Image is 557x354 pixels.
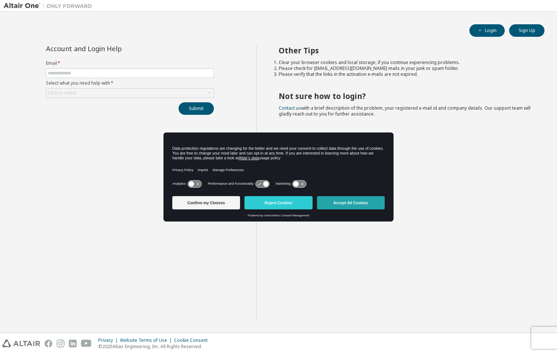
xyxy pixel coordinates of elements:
[279,60,531,66] li: Clear your browser cookies and local storage, if you continue experiencing problems.
[46,80,214,86] label: Select what you need help with
[69,340,77,347] img: linkedin.svg
[279,46,531,55] h2: Other Tips
[174,337,212,343] div: Cookie Consent
[120,337,174,343] div: Website Terms of Use
[46,89,214,98] div: Click to select
[509,24,544,37] button: Sign Up
[279,105,530,117] span: with a brief description of the problem, your registered e-mail id and company details. Our suppo...
[57,340,64,347] img: instagram.svg
[2,340,40,347] img: altair_logo.svg
[179,102,214,115] button: Submit
[98,343,212,350] p: © 2025 Altair Engineering, Inc. All Rights Reserved.
[279,66,531,71] li: Please check for [EMAIL_ADDRESS][DOMAIN_NAME] mails in your junk or spam folder.
[46,46,180,52] div: Account and Login Help
[46,60,214,66] label: Email
[469,24,505,37] button: Login
[45,340,52,347] img: facebook.svg
[279,71,531,77] li: Please verify that the links in the activation e-mails are not expired.
[279,105,301,111] a: Contact us
[98,337,120,343] div: Privacy
[4,2,96,10] img: Altair One
[81,340,92,347] img: youtube.svg
[279,91,531,101] h2: Not sure how to login?
[48,90,77,96] div: Click to select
